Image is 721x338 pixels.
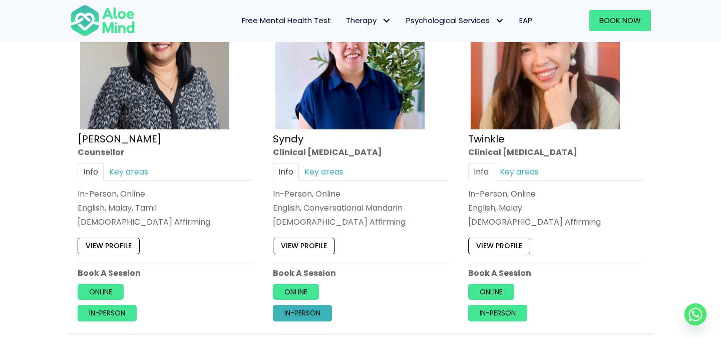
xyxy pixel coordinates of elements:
[78,216,253,228] div: [DEMOGRAPHIC_DATA] Affirming
[273,131,303,145] a: Syndy
[492,14,507,28] span: Psychological Services: submenu
[338,10,399,31] a: TherapyTherapy: submenu
[78,146,253,157] div: Counsellor
[512,10,540,31] a: EAP
[78,131,162,145] a: [PERSON_NAME]
[104,162,154,180] a: Key areas
[379,14,394,28] span: Therapy: submenu
[273,284,319,300] a: Online
[684,303,706,325] a: Whatsapp
[78,305,137,321] a: In-person
[78,162,104,180] a: Info
[242,15,331,26] span: Free Mental Health Test
[406,15,504,26] span: Psychological Services
[273,238,335,254] a: View profile
[519,15,532,26] span: EAP
[468,162,494,180] a: Info
[468,131,505,145] a: Twinkle
[468,238,530,254] a: View profile
[78,188,253,199] div: In-Person, Online
[273,267,448,278] p: Book A Session
[78,284,124,300] a: Online
[468,202,643,214] p: English, Malay
[273,216,448,228] div: [DEMOGRAPHIC_DATA] Affirming
[494,162,544,180] a: Key areas
[273,188,448,199] div: In-Person, Online
[234,10,338,31] a: Free Mental Health Test
[78,202,253,214] p: English, Malay, Tamil
[468,146,643,157] div: Clinical [MEDICAL_DATA]
[78,238,140,254] a: View profile
[399,10,512,31] a: Psychological ServicesPsychological Services: submenu
[589,10,651,31] a: Book Now
[468,216,643,228] div: [DEMOGRAPHIC_DATA] Affirming
[148,10,540,31] nav: Menu
[273,146,448,157] div: Clinical [MEDICAL_DATA]
[468,284,514,300] a: Online
[70,4,135,37] img: Aloe mind Logo
[468,305,527,321] a: In-person
[346,15,391,26] span: Therapy
[468,188,643,199] div: In-Person, Online
[599,15,641,26] span: Book Now
[273,202,448,214] p: English, Conversational Mandarin
[273,305,332,321] a: In-person
[468,267,643,278] p: Book A Session
[273,162,299,180] a: Info
[78,267,253,278] p: Book A Session
[299,162,349,180] a: Key areas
